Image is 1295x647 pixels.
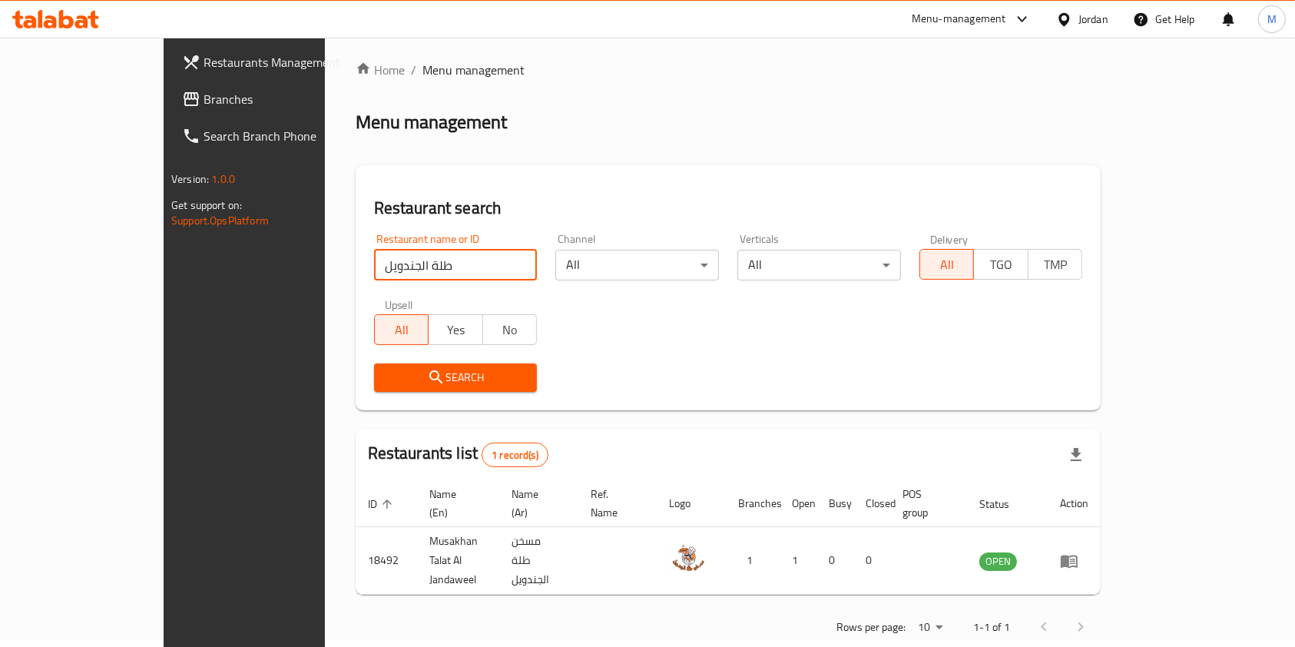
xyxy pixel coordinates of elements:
[979,495,1029,513] span: Status
[1267,11,1277,28] span: M
[482,448,548,463] span: 1 record(s)
[356,527,417,595] td: 18492
[512,485,560,522] span: Name (Ar)
[1048,480,1101,527] th: Action
[356,61,1101,79] nav: breadcrumb
[930,234,969,244] label: Delivery
[429,485,481,522] span: Name (En)
[204,90,368,108] span: Branches
[780,527,816,595] td: 1
[417,527,499,595] td: Musakhan Talat Al Jandaweel
[386,368,525,387] span: Search
[374,314,429,345] button: All
[1078,11,1108,28] div: Jordan
[657,480,726,527] th: Logo
[356,110,507,134] h2: Menu management
[204,127,368,145] span: Search Branch Phone
[170,118,380,154] a: Search Branch Phone
[973,618,1010,637] p: 1-1 of 1
[171,195,242,215] span: Get support on:
[482,443,548,467] div: Total records count
[171,169,209,189] span: Version:
[211,169,235,189] span: 1.0.0
[489,319,532,341] span: No
[1028,249,1083,280] button: TMP
[411,61,416,79] li: /
[385,299,413,310] label: Upsell
[171,211,269,231] a: Support.OpsPlatform
[669,539,707,577] img: Musakhan Talat Al Jandaweel
[836,618,906,637] p: Rows per page:
[499,527,578,595] td: مسخن طلة الجندويل
[903,485,949,522] span: POS group
[737,250,901,280] div: All
[919,249,975,280] button: All
[368,495,397,513] span: ID
[204,53,368,71] span: Restaurants Management
[1035,254,1077,276] span: TMP
[555,250,719,280] div: All
[853,480,890,527] th: Closed
[726,480,780,527] th: Branches
[816,480,853,527] th: Busy
[591,485,638,522] span: Ref. Name
[422,61,525,79] span: Menu management
[726,527,780,595] td: 1
[912,10,1006,28] div: Menu-management
[979,552,1017,571] div: OPEN
[170,44,380,81] a: Restaurants Management
[926,254,969,276] span: All
[979,552,1017,570] span: OPEN
[853,527,890,595] td: 0
[912,616,949,639] div: Rows per page:
[435,319,477,341] span: Yes
[1060,552,1088,570] div: Menu
[973,249,1028,280] button: TGO
[170,81,380,118] a: Branches
[980,254,1022,276] span: TGO
[356,480,1101,595] table: enhanced table
[374,197,1083,220] h2: Restaurant search
[374,363,538,392] button: Search
[374,250,538,280] input: Search for restaurant name or ID..
[428,314,483,345] button: Yes
[368,442,548,467] h2: Restaurants list
[816,527,853,595] td: 0
[381,319,423,341] span: All
[356,61,405,79] a: Home
[482,314,538,345] button: No
[780,480,816,527] th: Open
[1058,436,1095,473] div: Export file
